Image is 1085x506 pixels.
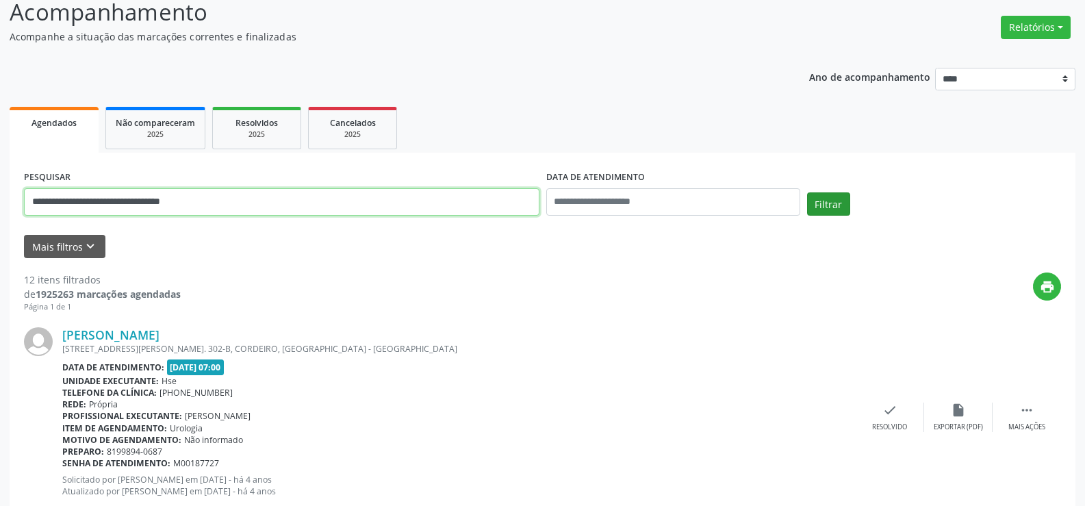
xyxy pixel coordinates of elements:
[1008,422,1045,432] div: Mais ações
[62,327,159,342] a: [PERSON_NAME]
[62,422,167,434] b: Item de agendamento:
[185,410,251,422] span: [PERSON_NAME]
[1019,403,1034,418] i: 
[809,68,930,85] p: Ano de acompanhamento
[872,422,907,432] div: Resolvido
[330,117,376,129] span: Cancelados
[62,457,170,469] b: Senha de atendimento:
[1001,16,1071,39] button: Relatórios
[159,387,233,399] span: [PHONE_NUMBER]
[162,375,177,387] span: Hse
[167,359,225,375] span: [DATE] 07:00
[807,192,850,216] button: Filtrar
[62,434,181,446] b: Motivo de agendamento:
[24,301,181,313] div: Página 1 de 1
[62,362,164,373] b: Data de atendimento:
[62,387,157,399] b: Telefone da clínica:
[24,167,71,188] label: PESQUISAR
[24,273,181,287] div: 12 itens filtrados
[235,117,278,129] span: Resolvidos
[107,446,162,457] span: 8199894-0687
[62,399,86,410] b: Rede:
[934,422,983,432] div: Exportar (PDF)
[83,239,98,254] i: keyboard_arrow_down
[222,129,291,140] div: 2025
[116,117,195,129] span: Não compareceram
[10,29,756,44] p: Acompanhe a situação das marcações correntes e finalizadas
[184,434,243,446] span: Não informado
[318,129,387,140] div: 2025
[62,446,104,457] b: Preparo:
[36,288,181,301] strong: 1925263 marcações agendadas
[170,422,203,434] span: Urologia
[62,410,182,422] b: Profissional executante:
[116,129,195,140] div: 2025
[1033,273,1061,301] button: print
[24,287,181,301] div: de
[62,375,159,387] b: Unidade executante:
[1040,279,1055,294] i: print
[882,403,897,418] i: check
[546,167,645,188] label: DATA DE ATENDIMENTO
[31,117,77,129] span: Agendados
[24,327,53,356] img: img
[24,235,105,259] button: Mais filtroskeyboard_arrow_down
[62,343,856,355] div: [STREET_ADDRESS][PERSON_NAME]. 302-B, CORDEIRO, [GEOGRAPHIC_DATA] - [GEOGRAPHIC_DATA]
[173,457,219,469] span: M00187727
[951,403,966,418] i: insert_drive_file
[62,474,856,497] p: Solicitado por [PERSON_NAME] em [DATE] - há 4 anos Atualizado por [PERSON_NAME] em [DATE] - há 4 ...
[89,399,118,410] span: Própria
